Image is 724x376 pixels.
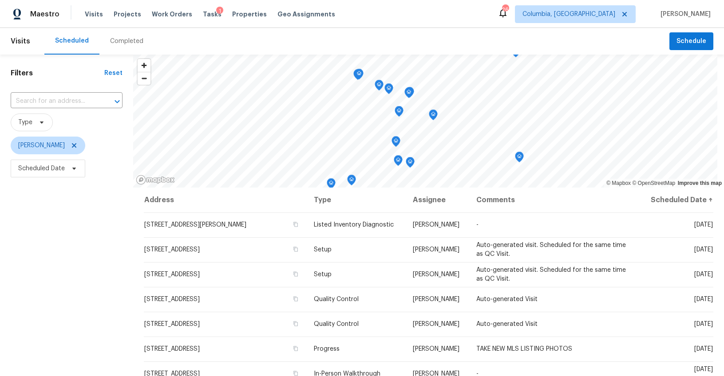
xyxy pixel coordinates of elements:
span: Progress [314,346,340,352]
button: Open [111,95,123,108]
div: Map marker [375,80,384,94]
span: [STREET_ADDRESS] [144,296,200,302]
span: [PERSON_NAME] [413,222,459,228]
span: [STREET_ADDRESS] [144,346,200,352]
span: Work Orders [152,10,192,19]
div: Map marker [392,136,400,150]
div: Map marker [355,69,364,82]
div: Map marker [406,157,415,171]
a: Improve this map [678,180,722,186]
span: Maestro [30,10,59,19]
th: Comments [469,188,640,212]
span: [PERSON_NAME] [413,247,459,253]
input: Search for an address... [11,94,98,108]
div: Map marker [515,152,524,165]
canvas: Map [133,55,717,188]
span: Schedule [677,36,706,47]
div: Completed [110,37,143,46]
span: Columbia, [GEOGRAPHIC_DATA] [522,10,615,19]
span: Scheduled Date [18,164,65,173]
button: Copy Address [292,220,300,228]
div: Map marker [404,87,413,101]
span: [PERSON_NAME] [413,271,459,278]
th: Assignee [406,188,470,212]
a: OpenStreetMap [632,180,675,186]
button: Copy Address [292,270,300,278]
span: [STREET_ADDRESS][PERSON_NAME] [144,222,246,228]
div: Scheduled [55,36,89,45]
span: [DATE] [694,296,713,302]
span: [DATE] [694,247,713,253]
div: Map marker [429,110,438,123]
span: [DATE] [694,321,713,327]
span: Type [18,118,32,127]
th: Address [144,188,307,212]
div: 26 [502,5,508,14]
span: [STREET_ADDRESS] [144,271,200,278]
div: Map marker [327,178,336,192]
span: [STREET_ADDRESS] [144,321,200,327]
span: [DATE] [694,271,713,278]
span: [DATE] [694,222,713,228]
div: Map marker [395,106,404,120]
span: Visits [85,10,103,19]
span: [PERSON_NAME] [413,296,459,302]
div: Reset [104,69,123,78]
span: [DATE] [694,346,713,352]
span: [PERSON_NAME] [18,141,65,150]
th: Type [307,188,405,212]
span: [PERSON_NAME] [413,346,459,352]
a: Mapbox [606,180,631,186]
span: Properties [232,10,267,19]
span: TAKE NEW MLS LISTING PHOTOS [476,346,572,352]
span: Auto-generated Visit [476,296,538,302]
h1: Filters [11,69,104,78]
button: Copy Address [292,295,300,303]
button: Zoom out [138,72,150,85]
button: Copy Address [292,345,300,352]
button: Zoom in [138,59,150,72]
span: [STREET_ADDRESS] [144,247,200,253]
span: Setup [314,271,332,278]
span: Auto-generated visit. Scheduled for the same time as QC Visit. [476,242,626,257]
div: Map marker [347,175,356,188]
span: [PERSON_NAME] [413,321,459,327]
span: Geo Assignments [277,10,335,19]
a: Mapbox homepage [136,175,175,185]
span: Visits [11,31,30,51]
div: Map marker [384,83,393,97]
span: Listed Inventory Diagnostic [314,222,394,228]
button: Copy Address [292,245,300,253]
span: Quality Control [314,296,359,302]
span: Tasks [203,11,222,17]
span: Quality Control [314,321,359,327]
div: Map marker [405,87,414,101]
button: Copy Address [292,320,300,328]
span: - [476,222,479,228]
span: Setup [314,247,332,253]
th: Scheduled Date ↑ [640,188,713,212]
div: Map marker [394,155,403,169]
span: Auto-generated Visit [476,321,538,327]
span: [PERSON_NAME] [657,10,711,19]
div: Map marker [353,69,362,83]
button: Schedule [669,32,713,51]
span: Auto-generated visit. Scheduled for the same time as QC Visit. [476,267,626,282]
span: Projects [114,10,141,19]
div: 1 [216,7,223,16]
